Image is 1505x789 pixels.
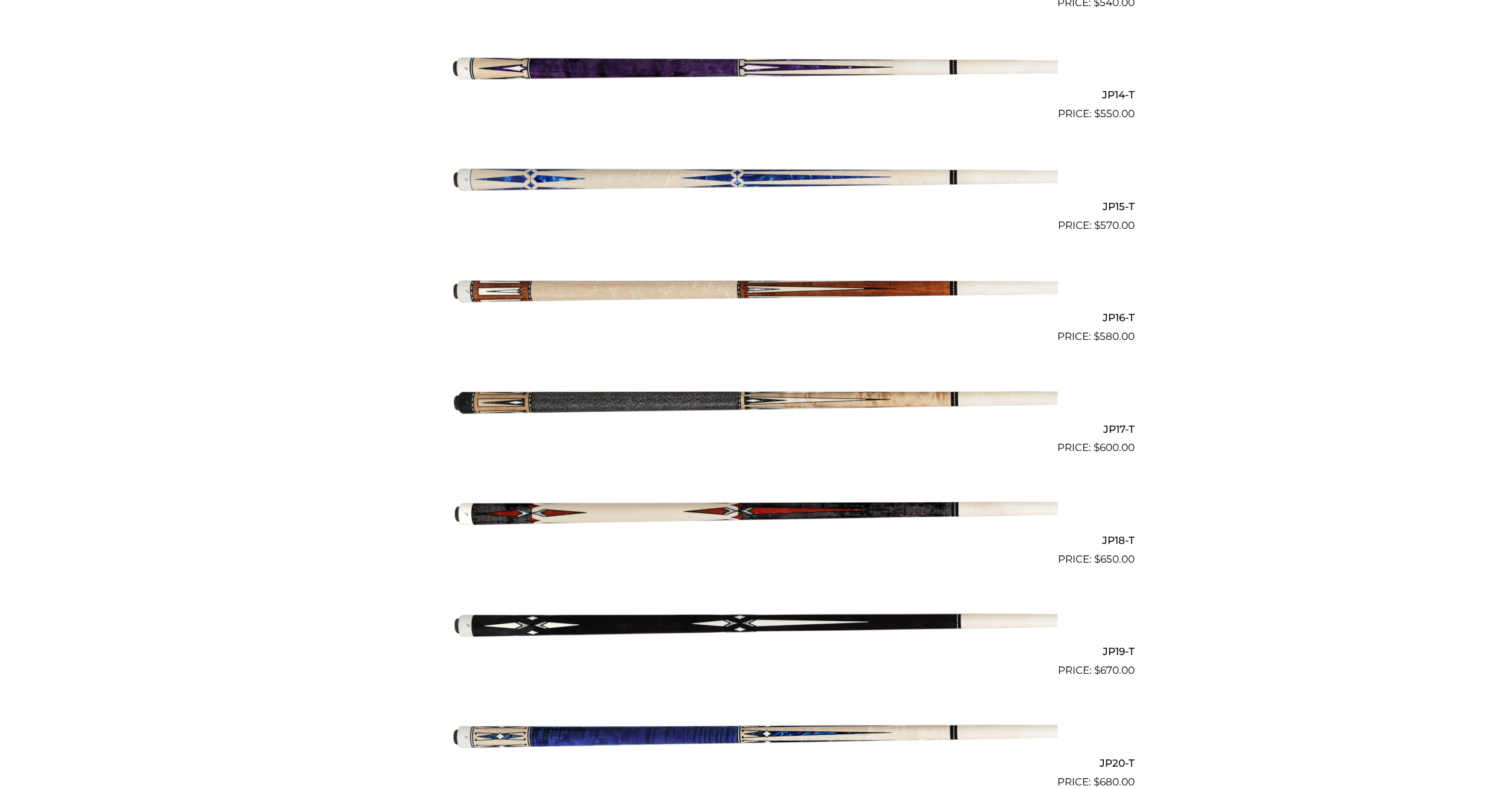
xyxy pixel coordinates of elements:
span: $ [1094,664,1100,676]
a: JP17-T $600.00 [371,350,1135,456]
img: JP15-T [448,127,1058,228]
span: $ [1094,553,1100,565]
h2: JP14-T [371,84,1135,106]
span: $ [1094,441,1100,453]
img: JP17-T [448,350,1058,451]
span: $ [1094,219,1100,231]
img: JP14-T [448,16,1058,117]
img: JP20-T [448,683,1058,785]
bdi: 650.00 [1094,553,1135,565]
bdi: 570.00 [1094,219,1135,231]
img: JP18-T [448,461,1058,562]
bdi: 550.00 [1094,107,1135,120]
img: JP19-T [448,572,1058,674]
span: $ [1094,776,1100,788]
span: $ [1094,107,1100,120]
h2: JP19-T [371,640,1135,663]
h2: JP15-T [371,195,1135,217]
h2: JP20-T [371,752,1135,774]
a: JP15-T $570.00 [371,127,1135,233]
a: JP19-T $670.00 [371,572,1135,679]
a: JP14-T $550.00 [371,16,1135,122]
bdi: 580.00 [1094,330,1135,342]
h2: JP16-T [371,307,1135,329]
bdi: 680.00 [1094,776,1135,788]
bdi: 670.00 [1094,664,1135,676]
bdi: 600.00 [1094,441,1135,453]
a: JP16-T $580.00 [371,238,1135,345]
img: JP16-T [448,238,1058,340]
a: JP18-T $650.00 [371,461,1135,567]
span: $ [1094,330,1100,342]
h2: JP18-T [371,529,1135,551]
h2: JP17-T [371,418,1135,440]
